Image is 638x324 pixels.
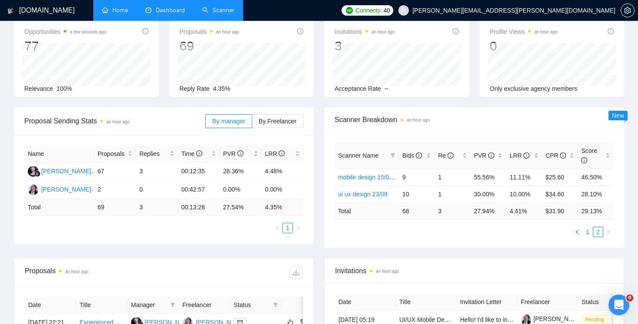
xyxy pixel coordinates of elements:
td: 0 [136,181,178,199]
td: 27.54 % [220,199,261,216]
td: 4.41 % [506,202,542,219]
a: 1 [283,223,293,233]
span: Scanner Breakdown [335,114,614,125]
span: 100% [56,85,72,92]
a: UI/UX Mobile Designer [399,316,461,323]
button: left [572,227,582,237]
span: Invitations [335,265,613,276]
div: 69 [180,38,240,54]
span: Profile Views [490,26,558,37]
span: info-circle [488,152,494,159]
span: user [401,7,407,13]
div: [PERSON_NAME] [41,185,91,194]
div: 3 [335,38,395,54]
td: 10.00% [506,185,542,202]
td: 30.00% [470,185,506,202]
span: download [289,269,303,276]
td: 4.35 % [262,199,304,216]
span: info-circle [453,28,459,34]
img: upwork-logo.png [346,7,353,14]
span: info-circle [523,152,529,159]
a: homeHome [102,7,128,14]
td: 46.50% [578,169,614,185]
th: Manager [128,297,179,314]
th: Invitation Letter [457,294,517,311]
td: 4.48% [262,162,304,181]
span: left [575,229,580,235]
span: 40 [383,6,390,15]
span: Time [181,150,202,157]
button: right [293,223,303,233]
div: Proposals [25,265,164,279]
span: dashboard [145,7,151,13]
th: Title [76,297,127,314]
img: gigradar-bm.png [34,171,40,177]
td: 28.10% [578,185,614,202]
th: Replies [136,145,178,162]
span: Score [581,147,597,164]
span: Proposals [98,149,126,159]
span: filter [271,298,280,311]
a: ui ux design 23/09 [338,191,388,198]
img: YH [28,184,39,195]
a: YH[PERSON_NAME] [28,185,91,192]
th: Freelancer [517,294,578,311]
span: info-circle [581,157,587,163]
span: info-circle [608,28,614,34]
td: 3 [136,199,178,216]
span: Connects: [355,6,381,15]
a: mobile design 15/09 cover letter another first part [338,174,470,181]
td: 28.36% [220,162,261,181]
span: filter [390,153,395,158]
span: By Freelancer [259,118,296,125]
button: left [272,223,283,233]
a: [PERSON_NAME] [521,315,583,322]
span: filter [170,302,175,307]
td: 00:42:57 [178,181,220,199]
td: 0.00% [220,181,261,199]
td: $25.60 [542,169,578,185]
img: RS [28,166,39,177]
span: LRR [510,152,529,159]
time: an hour ago [534,30,557,34]
td: 1 [434,169,470,185]
span: filter [273,302,278,307]
span: Proposal Sending Stats [24,116,205,126]
button: right [603,227,614,237]
span: -- [385,85,388,92]
span: Acceptance Rate [335,85,381,92]
span: By manager [212,118,245,125]
time: a few seconds ago [70,30,106,34]
td: 11.11% [506,169,542,185]
span: Manager [131,300,167,310]
a: Pending [582,316,611,323]
span: filter [388,149,397,162]
td: $ 31.90 [542,202,578,219]
span: setting [621,7,634,14]
time: an hour ago [65,269,88,274]
span: Relevance [24,85,53,92]
td: 0.00% [262,181,304,199]
span: Dashboard [156,7,185,14]
span: LRR [265,150,285,157]
a: RS[PERSON_NAME] [28,167,91,174]
th: Freelancer [179,297,230,314]
a: 2 [593,227,603,237]
div: 77 [24,38,106,54]
span: info-circle [142,28,148,34]
button: download [289,265,303,279]
span: Opportunities [24,26,106,37]
span: info-circle [447,152,454,159]
span: left [275,225,280,231]
td: $34.60 [542,185,578,202]
div: 0 [490,38,558,54]
td: 3 [136,162,178,181]
span: Proposals [180,26,240,37]
li: Previous Page [272,223,283,233]
div: [PERSON_NAME] [41,166,91,176]
th: Proposals [94,145,136,162]
a: searchScanner [202,7,234,14]
th: Name [24,145,94,162]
